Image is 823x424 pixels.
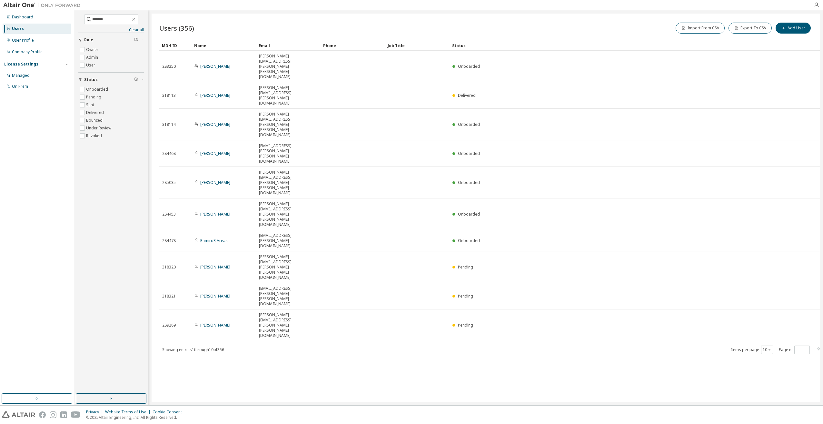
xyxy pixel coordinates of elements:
[3,2,84,8] img: Altair One
[50,411,56,418] img: instagram.svg
[134,77,138,82] span: Clear filter
[259,254,318,280] span: [PERSON_NAME][EMAIL_ADDRESS][PERSON_NAME][PERSON_NAME][DOMAIN_NAME]
[323,40,382,51] div: Phone
[86,132,103,140] label: Revoked
[162,180,176,185] span: 285035
[259,54,318,79] span: [PERSON_NAME][EMAIL_ADDRESS][PERSON_NAME][PERSON_NAME][DOMAIN_NAME]
[86,409,105,415] div: Privacy
[200,151,230,156] a: [PERSON_NAME]
[259,170,318,196] span: [PERSON_NAME][EMAIL_ADDRESS][PERSON_NAME][PERSON_NAME][DOMAIN_NAME]
[259,85,318,106] span: [PERSON_NAME][EMAIL_ADDRESS][PERSON_NAME][DOMAIN_NAME]
[159,24,194,33] span: Users (356)
[259,40,318,51] div: Email
[153,409,186,415] div: Cookie Consent
[12,73,30,78] div: Managed
[162,64,176,69] span: 283250
[259,143,318,164] span: [EMAIL_ADDRESS][PERSON_NAME][PERSON_NAME][DOMAIN_NAME]
[86,46,100,54] label: Owner
[458,211,480,217] span: Onboarded
[12,26,24,31] div: Users
[86,116,104,124] label: Bounced
[71,411,80,418] img: youtube.svg
[2,411,35,418] img: altair_logo.svg
[162,40,189,51] div: MDH ID
[162,151,176,156] span: 284468
[78,27,144,33] a: Clear all
[86,86,109,93] label: Onboarded
[78,73,144,87] button: Status
[458,293,473,299] span: Pending
[200,264,230,270] a: [PERSON_NAME]
[730,346,773,354] span: Items per page
[676,23,725,34] button: Import From CSV
[458,264,473,270] span: Pending
[86,61,96,69] label: User
[162,294,176,299] span: 318321
[162,238,176,243] span: 284478
[84,37,93,43] span: Role
[259,112,318,137] span: [PERSON_NAME][EMAIL_ADDRESS][PERSON_NAME][PERSON_NAME][DOMAIN_NAME]
[200,64,230,69] a: [PERSON_NAME]
[86,124,113,132] label: Under Review
[194,40,253,51] div: Name
[200,180,230,185] a: [PERSON_NAME]
[200,322,230,328] a: [PERSON_NAME]
[162,323,176,328] span: 289289
[779,346,810,354] span: Page n.
[86,93,103,101] label: Pending
[86,109,105,116] label: Delivered
[729,23,772,34] button: Export To CSV
[259,201,318,227] span: [PERSON_NAME][EMAIL_ADDRESS][PERSON_NAME][PERSON_NAME][DOMAIN_NAME]
[388,40,447,51] div: Job Title
[12,15,33,20] div: Dashboard
[458,93,476,98] span: Delivered
[12,38,34,43] div: User Profile
[162,93,176,98] span: 318113
[134,37,138,43] span: Clear filter
[162,212,176,217] span: 284453
[776,23,811,34] button: Add User
[200,93,230,98] a: [PERSON_NAME]
[4,62,38,67] div: License Settings
[12,84,28,89] div: On Prem
[86,415,186,420] p: © 2025 Altair Engineering, Inc. All Rights Reserved.
[60,411,67,418] img: linkedin.svg
[162,265,176,270] span: 318320
[86,54,99,61] label: Admin
[458,151,480,156] span: Onboarded
[200,122,230,127] a: [PERSON_NAME]
[458,322,473,328] span: Pending
[86,101,95,109] label: Sent
[458,180,480,185] span: Onboarded
[259,233,318,248] span: [EMAIL_ADDRESS][PERSON_NAME][DOMAIN_NAME]
[458,122,480,127] span: Onboarded
[12,49,43,55] div: Company Profile
[200,238,228,243] a: RamiroR Areas
[162,122,176,127] span: 318114
[458,64,480,69] span: Onboarded
[763,347,771,352] button: 10
[105,409,153,415] div: Website Terms of Use
[78,33,144,47] button: Role
[259,286,318,307] span: [EMAIL_ADDRESS][PERSON_NAME][PERSON_NAME][DOMAIN_NAME]
[259,312,318,338] span: [PERSON_NAME][EMAIL_ADDRESS][PERSON_NAME][PERSON_NAME][DOMAIN_NAME]
[200,293,230,299] a: [PERSON_NAME]
[162,347,224,352] span: Showing entries 1 through 10 of 356
[200,211,230,217] a: [PERSON_NAME]
[39,411,46,418] img: facebook.svg
[84,77,98,82] span: Status
[458,238,480,243] span: Onboarded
